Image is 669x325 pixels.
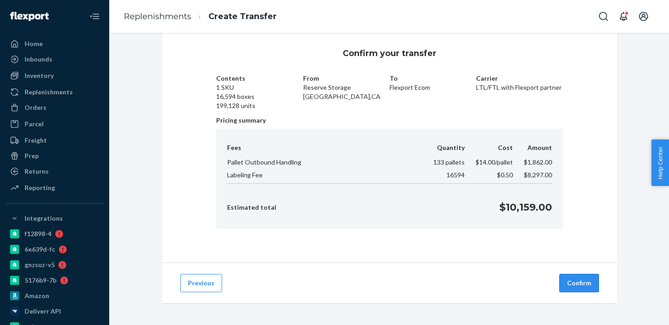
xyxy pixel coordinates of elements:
[343,47,436,59] h3: Confirm your transfer
[5,289,104,303] a: Amazon
[594,7,613,26] button: Open Search Box
[513,143,552,156] th: Amount
[25,71,54,80] div: Inventory
[303,74,390,83] p: From
[559,274,599,292] button: Confirm
[216,74,303,110] div: 1 SKU 16,594 boxes 199,128 units
[25,276,56,285] div: 5176b9-7b
[86,7,104,26] button: Close Navigation
[10,12,49,21] img: Flexport logo
[25,214,63,223] div: Integrations
[227,203,276,212] p: Estimated total
[25,39,43,48] div: Home
[5,85,104,99] a: Replenishments
[227,169,422,184] td: Labeling Fee
[465,143,513,156] th: Cost
[5,117,104,131] a: Parcel
[25,307,61,316] div: Deliverr API
[5,52,104,67] a: Inbounds
[497,171,513,179] span: $0.50
[25,88,73,97] div: Replenishments
[216,116,563,125] p: Pricing summary
[524,171,552,179] span: $8,297.00
[25,55,52,64] div: Inbounds
[25,151,39,160] div: Prep
[25,245,55,254] div: 6e639d-fc
[5,211,104,226] button: Integrations
[25,183,55,192] div: Reporting
[25,229,51,238] div: f12898-4
[25,136,47,145] div: Freight
[25,167,49,176] div: Returns
[25,119,44,129] div: Parcel
[5,149,104,163] a: Prep
[5,36,104,51] a: Home
[476,74,563,110] div: LTL/FTL with Flexport partner
[5,258,104,272] a: gnzsuz-v5
[25,260,55,269] div: gnzsuz-v5
[476,74,563,83] p: Carrier
[614,7,633,26] button: Open notifications
[117,3,284,30] ol: breadcrumbs
[422,169,465,184] td: 16594
[524,158,552,166] span: $1,862.00
[390,74,476,83] p: To
[227,156,422,169] td: Pallet Outbound Handling
[180,274,222,292] button: Previous
[5,304,104,319] a: Deliverr API
[5,242,104,257] a: 6e639d-fc
[5,273,104,288] a: 5176b9-7b
[124,11,191,21] a: Replenishments
[422,156,465,169] td: 133 pallets
[5,181,104,195] a: Reporting
[476,158,513,166] span: $14.00 /pallet
[5,68,104,83] a: Inventory
[25,291,49,300] div: Amazon
[422,143,465,156] th: Quantity
[651,139,669,186] button: Help Center
[5,164,104,179] a: Returns
[5,133,104,148] a: Freight
[25,103,46,112] div: Orders
[5,227,104,241] a: f12898-4
[634,7,653,26] button: Open account menu
[208,11,277,21] a: Create Transfer
[499,200,552,214] p: $10,159.00
[390,74,476,110] div: Flexport Ecom
[227,143,422,156] th: Fees
[5,100,104,115] a: Orders
[216,74,303,83] p: Contents
[303,74,390,110] div: Reserve Storage [GEOGRAPHIC_DATA] , CA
